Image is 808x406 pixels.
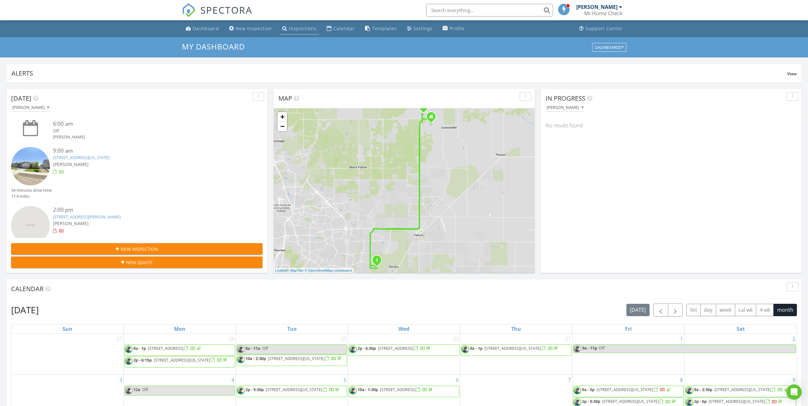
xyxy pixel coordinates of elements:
div: Alerts [11,69,787,77]
img: ian1.jpg [685,387,693,395]
a: Calendar [324,23,357,35]
div: 4409 Zircon Dr, Colorado Springs, CO 80938 [377,260,381,264]
a: [STREET_ADDRESS][PERSON_NAME] [53,214,121,220]
span: [STREET_ADDRESS] [148,345,184,351]
span: 2p - 6p [694,398,707,404]
span: 9a - 11a [245,345,260,351]
img: ian1.jpg [125,345,133,353]
div: 9:00 am [53,147,242,155]
img: ian1.jpg [237,356,245,363]
span: [DATE] [11,94,31,103]
span: SPECTORA [200,3,252,17]
button: 4 wk [756,304,774,316]
span: [STREET_ADDRESS][US_STATE] [602,398,659,404]
td: Go to August 1, 2025 [572,334,684,375]
span: [STREET_ADDRESS][US_STATE] [714,387,771,392]
span: [STREET_ADDRESS][US_STATE] [266,387,322,392]
a: © MapTiler [287,269,304,272]
a: 10a - 2:30p [STREET_ADDRESS][US_STATE] [237,355,347,366]
div: [PERSON_NAME] [12,105,49,110]
div: Support Center [585,25,623,31]
a: 2p - 5:30p [STREET_ADDRESS][US_STATE] [582,398,677,404]
span: Calendar [11,284,43,293]
span: Off [262,345,268,351]
span: My Dashboard [182,41,245,52]
a: 9a - 2:30p [STREET_ADDRESS][US_STATE] [694,387,789,392]
a: Go to August 4, 2025 [230,375,236,385]
span: 9a - 1p [470,345,483,351]
div: | [274,268,354,273]
a: Dashboard [183,23,222,35]
a: 2p - 6:30p [STREET_ADDRESS] [349,344,459,356]
button: month [773,304,797,316]
a: Go to August 7, 2025 [567,375,572,385]
div: No results found [541,117,802,134]
a: Go to July 28, 2025 [227,334,236,344]
button: week [716,304,735,316]
img: ian1.jpg [125,387,133,395]
a: 2:00 pm [STREET_ADDRESS][PERSON_NAME] [PERSON_NAME] 31 minutes drive time 17.1 miles [11,206,263,259]
span: [STREET_ADDRESS][US_STATE] [484,345,541,351]
span: [STREET_ADDRESS][US_STATE] [709,398,765,404]
div: 12255 Forest Green Dr, Elbert, CO 80106 [424,106,427,110]
a: 9a - 1p [STREET_ADDRESS] [133,345,202,351]
span: 2p - 5:30p [245,387,264,392]
a: SPECTORA [182,9,252,22]
img: ian1.jpg [573,345,581,353]
a: 9a - 1p [STREET_ADDRESS] [124,344,235,356]
div: 2:00 pm [53,206,242,214]
img: The Best Home Inspection Software - Spectora [182,3,196,17]
a: Go to August 3, 2025 [118,375,124,385]
span: 9a - 2:30p [694,387,712,392]
a: 9:00 am [STREET_ADDRESS][US_STATE] [PERSON_NAME] 34 minutes drive time 17.9 miles [11,147,263,200]
div: Dashboard [193,25,219,31]
div: Profile [450,25,464,31]
div: Off [53,128,242,134]
div: [PERSON_NAME] [547,105,584,110]
td: Go to July 31, 2025 [460,334,572,375]
span: 10a - 2:30p [245,356,266,361]
a: Sunday [61,324,74,333]
span: Map [278,94,292,103]
a: Go to August 6, 2025 [455,375,460,385]
a: Wednesday [397,324,411,333]
span: [STREET_ADDRESS] [378,345,413,351]
a: Settings [404,23,435,35]
div: Open Intercom Messenger [786,384,802,400]
a: [STREET_ADDRESS][US_STATE] [53,155,110,160]
a: 10a - 1:30p [STREET_ADDRESS] [357,387,434,392]
a: Saturday [735,324,746,333]
img: streetview [11,147,50,186]
td: Go to July 30, 2025 [348,334,460,375]
span: Off [142,387,148,392]
span: 9a - 1p [133,345,146,351]
button: Next month [668,303,683,316]
a: New Inspection [227,23,275,35]
div: 6:00 am [53,120,242,128]
button: cal wk [735,304,757,316]
a: Go to August 2, 2025 [791,334,797,344]
div: Settings [413,25,432,31]
img: ian1.jpg [237,345,245,353]
a: Go to August 1, 2025 [679,334,684,344]
input: Search everything... [426,4,553,17]
span: View [787,71,797,77]
button: Dashboards [592,43,626,52]
button: Previous month [653,303,668,316]
div: 17.9 miles [11,193,52,199]
a: 2p - 5:30p [STREET_ADDRESS][US_STATE] [237,386,347,397]
span: 2p - 6:15p [133,357,152,363]
a: Go to August 5, 2025 [342,375,348,385]
a: Go to August 9, 2025 [791,375,797,385]
a: Zoom out [277,122,287,131]
div: Inspections [289,25,317,31]
i: 2 [422,105,425,109]
button: New Inspection [11,243,263,255]
span: 2p - 6:30p [357,345,376,351]
a: 2p - 6p [STREET_ADDRESS][US_STATE] [694,398,783,404]
span: [STREET_ADDRESS][US_STATE] [268,356,324,361]
img: ian1.jpg [349,387,357,395]
span: [STREET_ADDRESS][US_STATE] [154,357,210,363]
td: Go to August 2, 2025 [684,334,797,375]
div: [PERSON_NAME] [53,134,242,140]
